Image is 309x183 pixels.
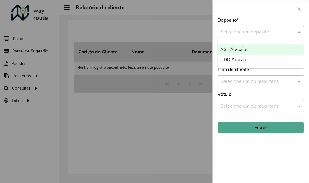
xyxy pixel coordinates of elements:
ng-dropdown-panel: Options list [218,41,304,68]
label: Rótulo [218,91,231,98]
label: Tipo de cliente [218,66,249,73]
span: CDD Aracaju [220,57,247,62]
span: AS - Aracaju [220,47,246,52]
button: Filtrar [218,122,304,133]
label: Depósito [218,17,239,24]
